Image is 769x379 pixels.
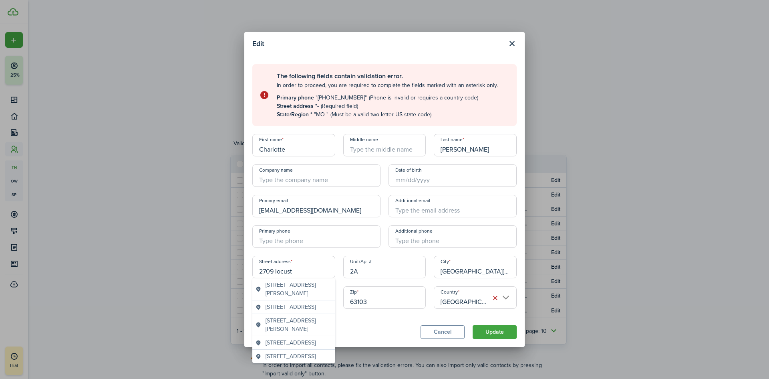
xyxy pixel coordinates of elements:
[266,352,316,361] span: [STREET_ADDRESS]
[343,134,426,156] input: Type the middle name
[505,37,519,51] button: Close modal
[266,281,332,298] span: [STREET_ADDRESS][PERSON_NAME]
[434,134,517,156] input: Type the last name
[434,256,517,278] input: Type the city
[277,93,314,102] b: Primary phone
[321,102,358,110] span: (Required field)
[252,256,335,278] input: Start typing the address and then select from the dropdown
[277,71,403,81] b: The following fields contain validation error.
[473,325,517,339] button: Update
[421,325,465,339] button: Cancel
[389,195,517,217] input: Type the email address
[343,286,426,309] input: Type a zip code
[277,102,498,110] p: -
[252,36,503,52] modal-title: Edit
[314,110,328,119] span: "MO "
[343,256,426,278] input: Type the unit/ap
[389,164,517,187] input: mm/dd/yyyy
[434,286,517,309] input: Select the country
[266,303,316,311] span: [STREET_ADDRESS]
[277,110,312,119] b: State/Region *
[389,225,517,248] input: Type the phone
[277,102,317,110] b: Street address *
[277,81,498,89] p: In order to proceed, you are required to complete the fields marked with an asterisk only.
[369,93,478,102] span: (Phone is invalid or requires a country code)
[266,316,332,333] span: [STREET_ADDRESS][PERSON_NAME]
[252,195,380,217] input: Type the email address
[252,164,380,187] input: Type the company name
[252,134,335,156] input: Type the first name
[252,225,380,248] input: Type the phone
[277,93,498,102] p: -
[277,110,498,119] p: -
[266,338,316,347] span: [STREET_ADDRESS]
[330,110,431,119] span: (Must be a valid two-letter US state code)
[489,292,501,304] button: Clear
[316,93,367,102] span: "[PHONE_NUMBER]"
